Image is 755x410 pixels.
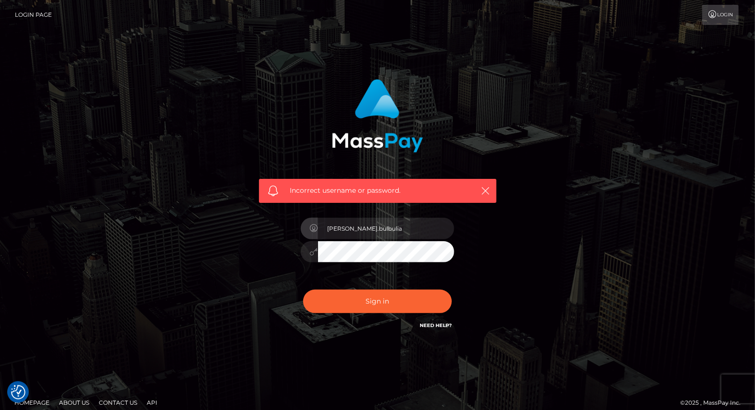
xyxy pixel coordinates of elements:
a: Login [702,5,739,25]
a: Homepage [11,395,53,410]
img: MassPay Login [332,79,423,152]
button: Sign in [303,290,452,313]
button: Consent Preferences [11,385,25,399]
span: Incorrect username or password. [290,186,465,196]
a: Contact Us [95,395,141,410]
a: About Us [55,395,93,410]
img: Revisit consent button [11,385,25,399]
div: © 2025 , MassPay Inc. [680,398,748,408]
a: Need Help? [420,322,452,328]
input: Username... [318,218,454,239]
a: Login Page [15,5,52,25]
a: API [143,395,161,410]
